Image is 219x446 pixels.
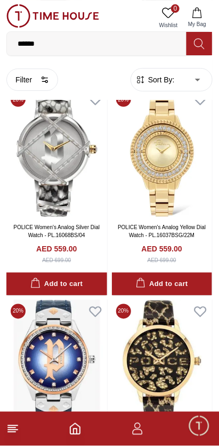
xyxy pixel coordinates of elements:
[6,300,107,429] img: POLICE Women's Analog Blue Dial Watch - PL.16029MSTR/03
[171,4,180,13] span: 0
[135,74,175,85] button: Sort By:
[142,243,182,254] h4: AED 559.00
[146,74,175,85] span: Sort By:
[6,69,58,91] button: Filter
[112,300,213,429] img: POLICE Women's Analog Black Dial Watch - P 16028MSG-02
[11,304,26,319] span: 20 %
[36,243,77,254] h4: AED 559.00
[6,88,107,217] img: POLICE Women's Analog Silver Dial Watch - PL.16068BS/04
[155,21,182,29] span: Wishlist
[6,4,99,28] img: ...
[42,256,71,264] div: AED 699.00
[112,273,213,296] button: Add to cart
[69,423,82,435] a: Home
[30,278,83,290] div: Add to cart
[182,4,213,31] button: My Bag
[116,304,131,319] span: 20 %
[13,224,100,238] a: POLICE Women's Analog Silver Dial Watch - PL.16068BS/04
[6,273,107,296] button: Add to cart
[155,4,182,31] a: 0Wishlist
[148,256,176,264] div: AED 699.00
[112,88,213,217] img: POLICE Women's Analog Yellow Dial Watch - PL.16037BSG/22M
[188,415,211,438] div: Chat Widget
[136,278,188,290] div: Add to cart
[184,20,210,28] span: My Bag
[118,224,206,238] a: POLICE Women's Analog Yellow Dial Watch - PL.16037BSG/22M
